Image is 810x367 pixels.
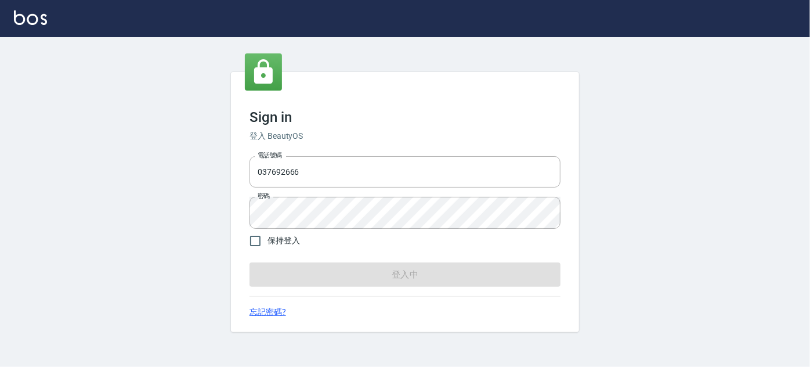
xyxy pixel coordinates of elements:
[14,10,47,25] img: Logo
[249,306,286,318] a: 忘記密碼?
[267,235,300,247] span: 保持登入
[249,109,561,125] h3: Sign in
[258,192,270,200] label: 密碼
[249,130,561,142] h6: 登入 BeautyOS
[258,151,282,160] label: 電話號碼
